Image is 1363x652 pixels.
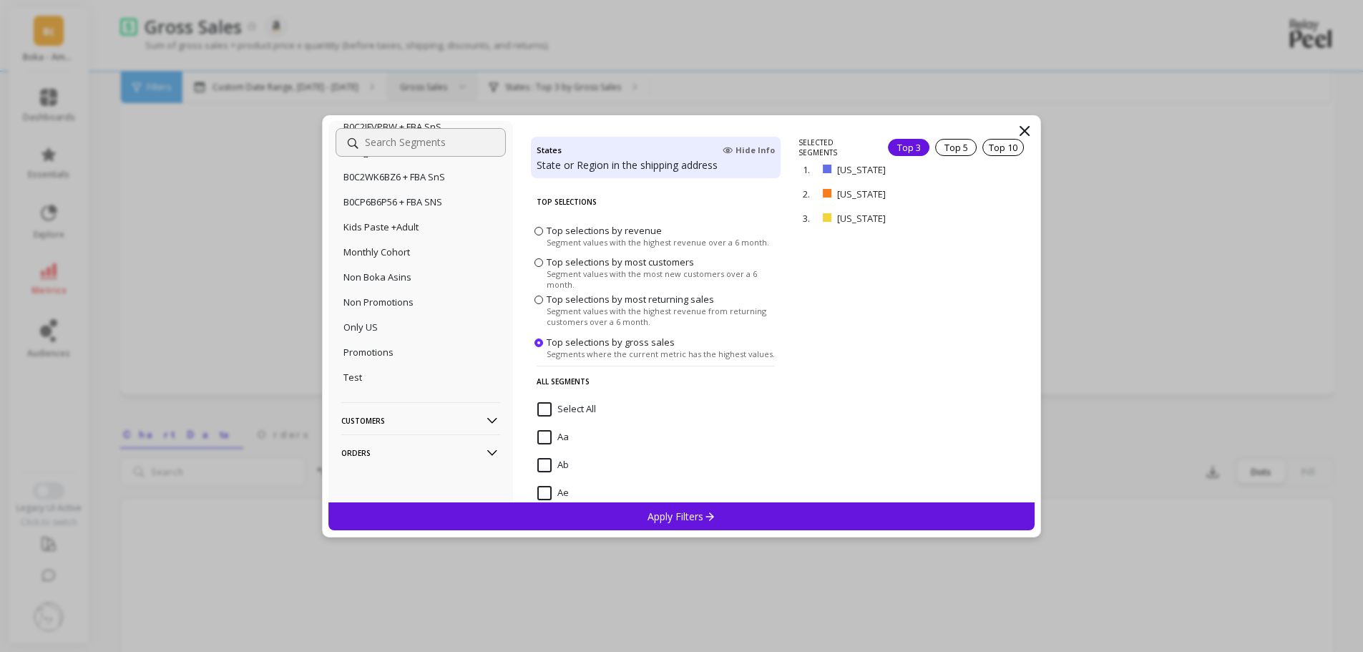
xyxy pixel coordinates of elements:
p: 1. [803,163,817,176]
h4: States [537,142,562,158]
p: SELECTED SEGMENTS [798,137,871,157]
p: B0C2WK6BZ6 + FBA SnS [343,170,445,183]
p: 2. [803,188,817,200]
p: Promotions [343,346,394,359]
span: Ab [537,458,569,472]
p: Only US [343,321,378,334]
div: Top 10 [982,139,1024,156]
p: Non Promotions [343,296,414,308]
input: Search Segments [336,128,506,157]
div: Top 5 [935,139,977,156]
p: Orders [341,434,500,471]
p: B0CP6B6P56 + FBA SNS [343,195,442,208]
span: Select All [537,402,596,417]
span: Aa [537,430,569,444]
p: Apply Filters [648,510,715,523]
p: [US_STATE] [837,212,956,225]
span: Segments where the current metric has the highest values. [547,348,775,359]
span: Segment values with the highest revenue from returning customers over a 6 month. [547,306,777,327]
span: Segment values with the highest revenue over a 6 month. [547,236,769,247]
p: Non Boka Asins [343,271,411,283]
p: [US_STATE] [837,163,956,176]
span: Top selections by gross sales [547,335,675,348]
div: Top 3 [888,139,929,156]
p: Test [343,371,362,384]
p: [US_STATE] [837,188,956,200]
span: Top selections by most returning sales [547,293,714,306]
p: Kids Paste +Adult [343,220,419,233]
p: B0C2JFVPBW + FBA SnS [343,120,441,133]
p: All Segments [537,366,775,396]
p: State or Region in the shipping address [537,158,775,172]
p: Top Selections [537,187,775,217]
span: Ae [537,486,569,500]
p: 3. [803,212,817,225]
span: Top selections by revenue [547,223,662,236]
span: Top selections by most customers [547,256,694,268]
span: Hide Info [723,145,775,156]
span: Segment values with the most new customers over a 6 month. [547,268,777,290]
p: Customers [341,402,500,439]
p: Monthly Cohort [343,245,410,258]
